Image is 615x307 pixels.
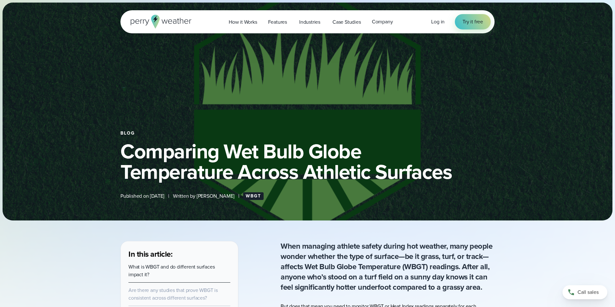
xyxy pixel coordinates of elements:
[168,192,169,200] span: |
[120,192,164,200] span: Published on [DATE]
[128,286,218,302] a: Are there any studies that prove WBGT is consistent across different surfaces?
[229,18,257,26] span: How it Works
[455,14,491,29] a: Try it free
[431,18,445,25] span: Log in
[223,15,263,29] a: How it Works
[120,141,495,182] h1: Comparing Wet Bulb Globe Temperature Across Athletic Surfaces
[128,249,230,259] h3: In this article:
[578,288,599,296] span: Call sales
[281,241,495,292] p: When managing athlete safety during hot weather, many people wonder whether the type of surface—b...
[562,285,607,299] a: Call sales
[372,18,393,26] span: Company
[463,18,483,26] span: Try it free
[238,192,239,200] span: |
[173,192,234,200] span: Written by [PERSON_NAME]
[268,18,287,26] span: Features
[243,192,264,200] a: WBGT
[299,18,320,26] span: Industries
[332,18,361,26] span: Case Studies
[128,263,215,278] a: What is WBGT and do different surfaces impact it?
[120,131,495,136] div: Blog
[327,15,366,29] a: Case Studies
[431,18,445,26] a: Log in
